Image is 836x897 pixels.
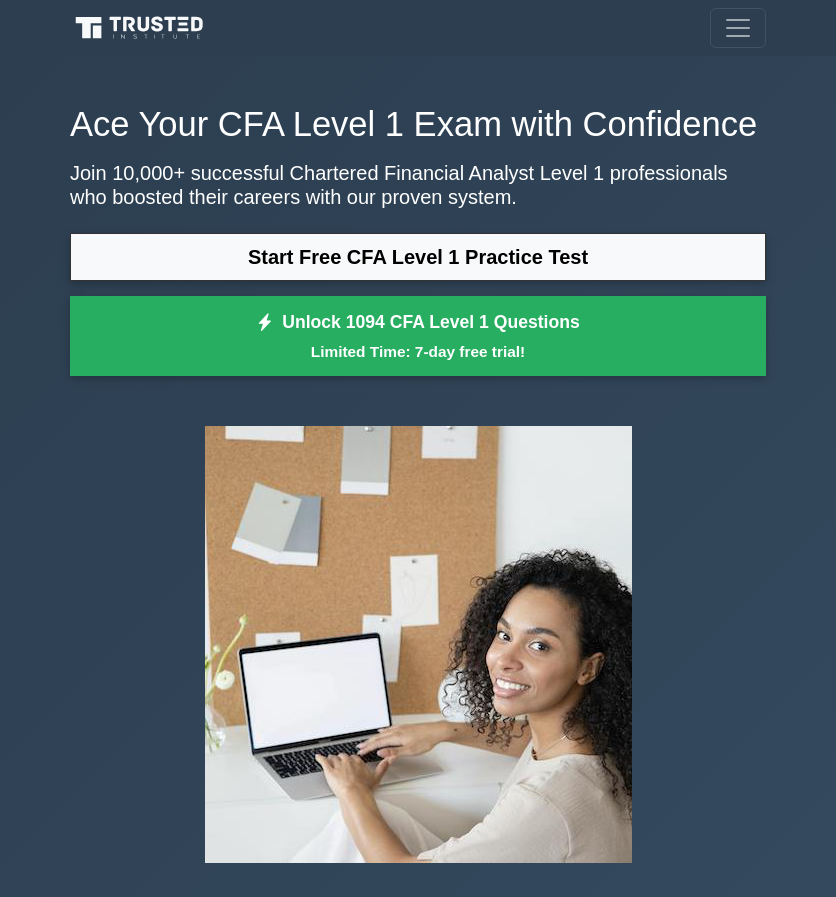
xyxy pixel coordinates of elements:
p: Join 10,000+ successful Chartered Financial Analyst Level 1 professionals who boosted their caree... [70,161,766,209]
small: Limited Time: 7-day free trial! [95,340,741,363]
button: Toggle navigation [710,8,766,48]
a: Unlock 1094 CFA Level 1 QuestionsLimited Time: 7-day free trial! [70,296,766,376]
a: Start Free CFA Level 1 Practice Test [70,233,766,281]
h1: Ace Your CFA Level 1 Exam with Confidence [70,104,766,145]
